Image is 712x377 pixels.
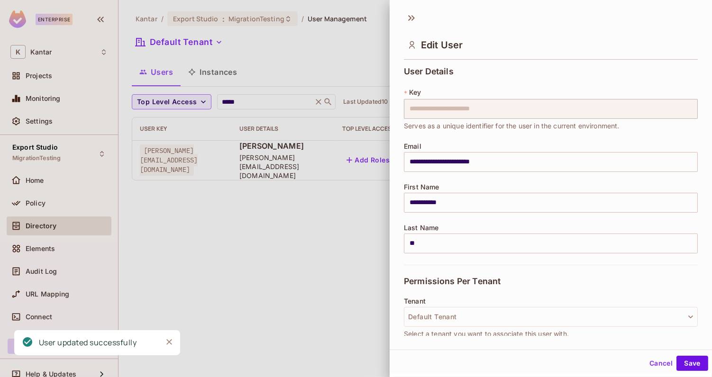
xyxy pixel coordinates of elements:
[39,337,137,349] div: User updated successfully
[404,277,501,286] span: Permissions Per Tenant
[404,224,438,232] span: Last Name
[404,297,426,305] span: Tenant
[421,39,463,51] span: Edit User
[409,89,421,96] span: Key
[404,121,620,131] span: Serves as a unique identifier for the user in the current environment.
[404,329,569,339] span: Select a tenant you want to associate this user with.
[676,356,708,371] button: Save
[162,335,176,349] button: Close
[404,67,454,76] span: User Details
[404,307,698,327] button: Default Tenant
[646,356,676,371] button: Cancel
[404,143,421,150] span: Email
[404,183,439,191] span: First Name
